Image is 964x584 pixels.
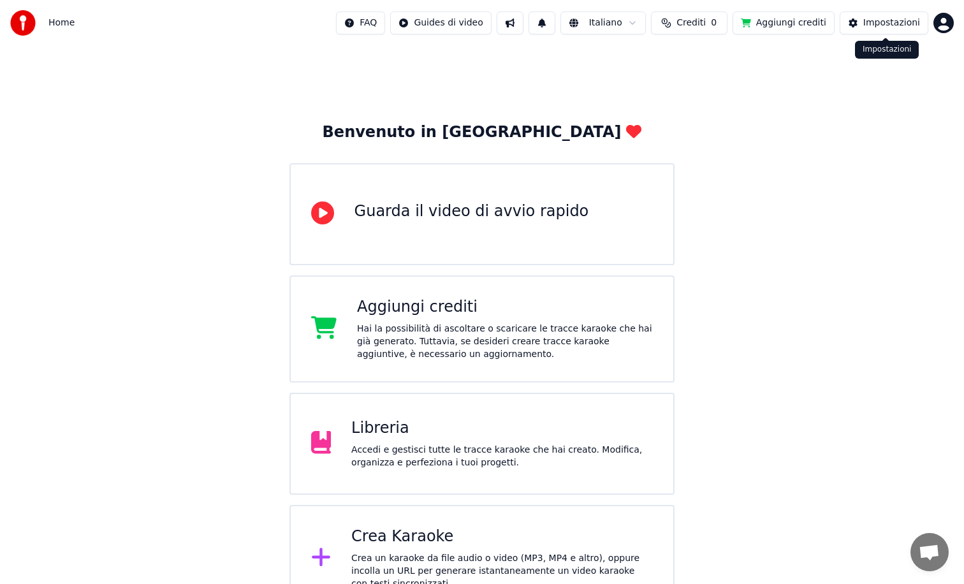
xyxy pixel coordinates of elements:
nav: breadcrumb [48,17,75,29]
a: Aprire la chat [910,533,949,571]
button: Impostazioni [840,11,928,34]
button: Guides di video [390,11,491,34]
button: Crediti0 [651,11,727,34]
button: FAQ [336,11,385,34]
div: Aggiungi crediti [357,297,653,318]
span: Home [48,17,75,29]
span: Crediti [676,17,706,29]
div: Benvenuto in [GEOGRAPHIC_DATA] [323,122,642,143]
div: Accedi e gestisci tutte le tracce karaoke che hai creato. Modifica, organizza e perfeziona i tuoi... [351,444,653,469]
div: Crea Karaoke [351,527,653,547]
div: Impostazioni [855,41,919,59]
button: Aggiungi crediti [733,11,835,34]
div: Libreria [351,418,653,439]
span: 0 [711,17,717,29]
img: youka [10,10,36,36]
div: Impostazioni [863,17,920,29]
div: Guarda il video di avvio rapido [354,201,589,222]
div: Hai la possibilità di ascoltare o scaricare le tracce karaoke che hai già generato. Tuttavia, se ... [357,323,653,361]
